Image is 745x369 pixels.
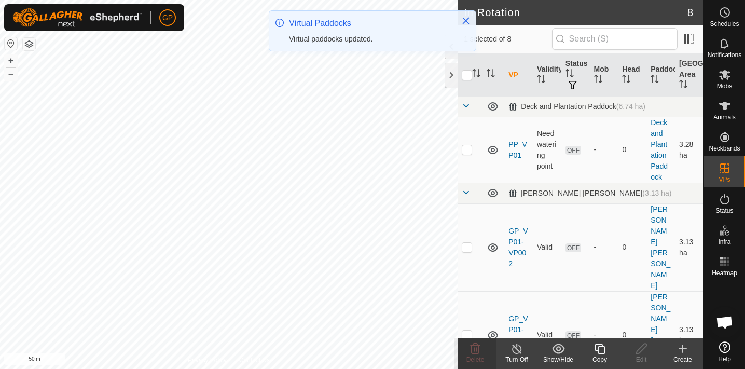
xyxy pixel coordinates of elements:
span: (3.13 ha) [642,189,671,197]
span: VPs [719,176,730,183]
td: 0 [618,117,646,183]
button: – [5,68,17,80]
div: Virtual Paddocks [289,17,451,30]
td: Need watering point [533,117,561,183]
p-sorticon: Activate to sort [622,76,630,85]
p-sorticon: Activate to sort [537,76,545,85]
button: Reset Map [5,37,17,50]
span: OFF [565,243,581,252]
a: GP_VP01-VP003 [508,315,528,356]
span: Heatmap [712,270,737,276]
p-sorticon: Activate to sort [472,71,480,79]
p-sorticon: Activate to sort [679,81,687,90]
button: Map Layers [23,38,35,50]
input: Search (S) [552,28,678,50]
span: Schedules [710,21,739,27]
p-sorticon: Activate to sort [487,71,495,79]
span: Help [718,356,731,362]
span: Infra [718,239,730,245]
div: [PERSON_NAME] [PERSON_NAME] [508,189,671,198]
th: [GEOGRAPHIC_DATA] Area [675,54,703,97]
a: Help [704,337,745,366]
td: 0 [618,203,646,291]
div: - [594,144,614,155]
td: 3.28 ha [675,117,703,183]
a: Open chat [709,307,740,338]
p-sorticon: Activate to sort [651,76,659,85]
td: Valid [533,203,561,291]
td: 3.13 ha [675,203,703,291]
a: GP_VP01-VP002 [508,227,528,268]
div: Edit [620,355,662,364]
div: Turn Off [496,355,537,364]
p-sorticon: Activate to sort [594,76,602,85]
th: VP [504,54,533,97]
button: + [5,54,17,67]
span: Mobs [717,83,732,89]
div: - [594,242,614,253]
span: Status [715,208,733,214]
div: Virtual paddocks updated. [289,34,451,45]
div: - [594,330,614,340]
h2: In Rotation [464,6,687,19]
span: OFF [565,146,581,155]
span: 1 selected of 8 [464,34,551,45]
span: GP [162,12,173,23]
div: Copy [579,355,620,364]
span: Animals [713,114,736,120]
span: 8 [687,5,693,20]
a: Privacy Policy [188,356,227,365]
a: [PERSON_NAME] [PERSON_NAME] [651,205,670,290]
th: Paddock [646,54,675,97]
a: Deck and Plantation Paddock [651,118,668,181]
div: Deck and Plantation Paddock [508,102,645,111]
img: Gallagher Logo [12,8,142,27]
th: Head [618,54,646,97]
th: Validity [533,54,561,97]
div: Create [662,355,703,364]
span: OFF [565,331,581,340]
span: Delete [466,356,485,363]
span: Neckbands [709,145,740,152]
span: (6.74 ha) [616,102,645,111]
th: Status [561,54,590,97]
span: Notifications [708,52,741,58]
a: Contact Us [239,356,270,365]
a: PP_VP01 [508,140,527,159]
p-sorticon: Activate to sort [565,71,574,79]
div: Show/Hide [537,355,579,364]
button: Close [459,13,473,28]
th: Mob [590,54,618,97]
